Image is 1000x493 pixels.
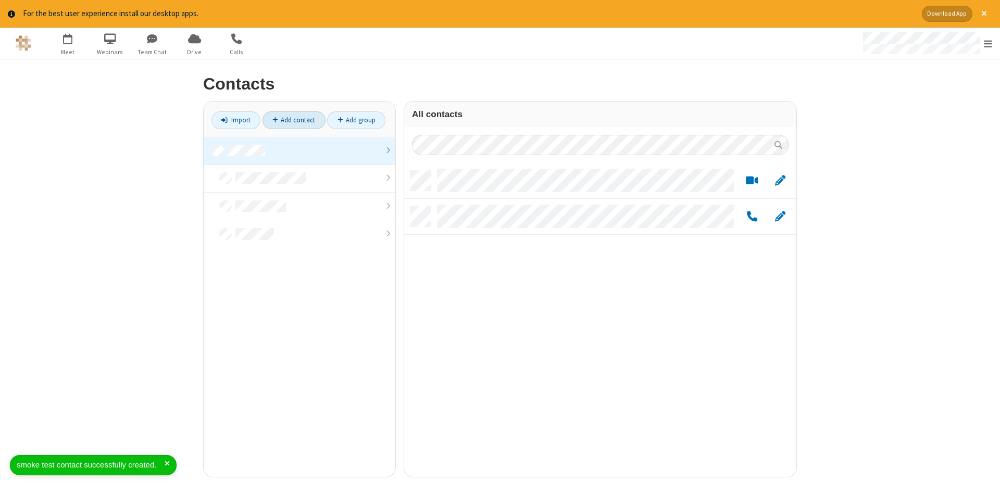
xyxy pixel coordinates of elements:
button: Call by phone [742,210,762,223]
h2: Contacts [203,75,797,93]
span: Drive [175,47,214,57]
span: Calls [217,47,256,57]
button: Edit [770,210,790,223]
span: Team Chat [133,47,172,57]
div: grid [404,163,796,477]
h3: All contacts [412,109,789,119]
a: Add group [327,111,385,129]
div: For the best user experience install our desktop apps. [23,8,914,20]
button: Start a video meeting [742,174,762,187]
span: Meet [48,47,87,57]
div: smoke test contact successfully created. [17,459,165,471]
a: Add contact [262,111,326,129]
button: Logo [4,28,43,59]
button: Download App [922,6,972,22]
button: Edit [770,174,790,187]
a: Import [211,111,260,129]
span: Webinars [91,47,130,57]
div: Open menu [853,28,1000,59]
button: Close alert [976,6,992,22]
img: QA Selenium DO NOT DELETE OR CHANGE [16,35,31,51]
